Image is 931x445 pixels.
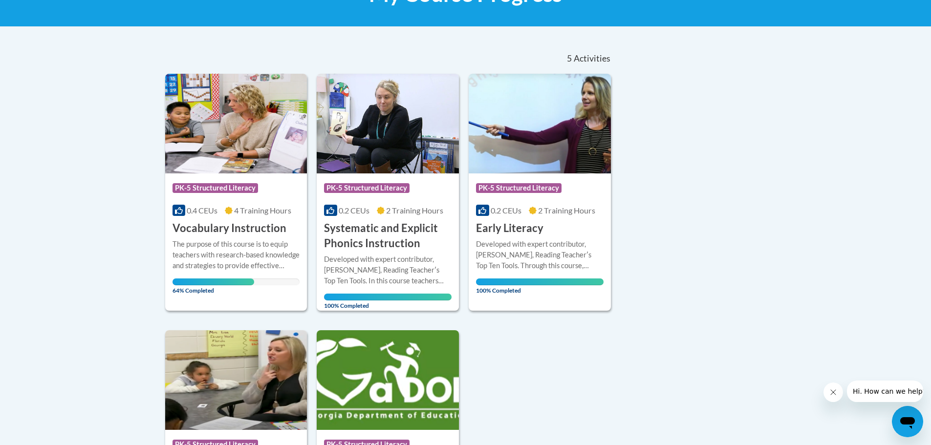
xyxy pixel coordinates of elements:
a: Course LogoPK-5 Structured Literacy0.2 CEUs2 Training Hours Early LiteracyDeveloped with expert c... [469,74,611,310]
span: 5 [567,53,572,64]
span: 0.4 CEUs [187,206,217,215]
div: Your progress [173,278,254,285]
div: Your progress [476,278,604,285]
span: Activities [574,53,610,64]
img: Course Logo [317,74,459,173]
span: 4 Training Hours [234,206,291,215]
h3: Systematic and Explicit Phonics Instruction [324,221,452,251]
span: PK-5 Structured Literacy [324,183,410,193]
span: 64% Completed [173,278,254,294]
div: Developed with expert contributor, [PERSON_NAME], Reading Teacherʹs Top Ten Tools. In this course... [324,254,452,286]
img: Course Logo [469,74,611,173]
img: Course Logo [165,74,307,173]
span: 0.2 CEUs [491,206,521,215]
img: Course Logo [165,330,307,430]
span: 2 Training Hours [538,206,595,215]
h3: Early Literacy [476,221,543,236]
img: Course Logo [317,330,459,430]
h3: Vocabulary Instruction [173,221,286,236]
iframe: Message from company [847,381,923,402]
span: PK-5 Structured Literacy [173,183,258,193]
span: 100% Completed [324,294,452,309]
div: The purpose of this course is to equip teachers with research-based knowledge and strategies to p... [173,239,300,271]
iframe: Button to launch messaging window [892,406,923,437]
div: Your progress [324,294,452,300]
a: Course LogoPK-5 Structured Literacy0.4 CEUs4 Training Hours Vocabulary InstructionThe purpose of ... [165,74,307,310]
a: Course LogoPK-5 Structured Literacy0.2 CEUs2 Training Hours Systematic and Explicit Phonics Instr... [317,74,459,310]
span: 2 Training Hours [386,206,443,215]
span: PK-5 Structured Literacy [476,183,562,193]
span: 100% Completed [476,278,604,294]
iframe: Close message [823,382,843,402]
div: Developed with expert contributor, [PERSON_NAME], Reading Teacherʹs Top Ten Tools. Through this c... [476,239,604,271]
span: Hi. How can we help? [6,7,79,15]
span: 0.2 CEUs [339,206,369,215]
